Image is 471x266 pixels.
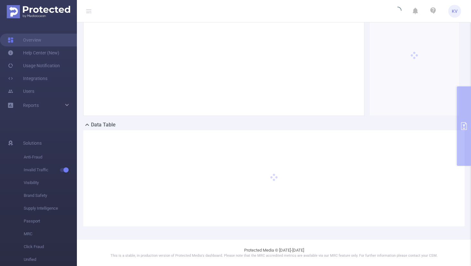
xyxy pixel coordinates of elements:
a: Integrations [8,72,47,85]
img: Protected Media [7,5,70,18]
span: KV [452,5,458,18]
span: Invalid Traffic [24,164,77,176]
p: This is a stable, in production version of Protected Media's dashboard. Please note that the MRC ... [93,253,455,259]
span: Passport [24,215,77,228]
a: Reports [23,99,39,112]
span: Anti-Fraud [24,151,77,164]
span: Visibility [24,176,77,189]
span: Unified [24,253,77,266]
a: Help Center (New) [8,46,59,59]
i: icon: loading [394,7,401,16]
span: Supply Intelligence [24,202,77,215]
span: Brand Safety [24,189,77,202]
h2: Data Table [91,121,116,129]
span: Solutions [23,137,42,149]
a: Usage Notification [8,59,60,72]
span: Click Fraud [24,240,77,253]
span: Reports [23,103,39,108]
span: MRC [24,228,77,240]
a: Overview [8,34,41,46]
a: Users [8,85,34,98]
